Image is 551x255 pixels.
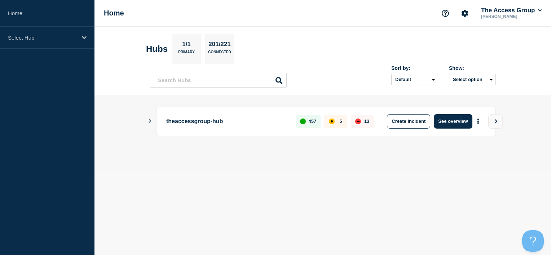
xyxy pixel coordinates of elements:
[391,65,438,71] div: Sort by:
[206,41,233,50] p: 201/221
[339,118,342,124] p: 5
[449,74,496,85] button: Select option
[300,118,306,124] div: up
[457,6,472,21] button: Account settings
[178,50,195,58] p: Primary
[329,118,335,124] div: affected
[522,230,544,252] iframe: Help Scout Beacon - Open
[355,118,361,124] div: down
[208,50,231,58] p: Connected
[473,115,483,128] button: More actions
[480,14,543,19] p: [PERSON_NAME]
[148,118,152,124] button: Show Connected Hubs
[150,73,287,88] input: Search Hubs
[391,74,438,85] select: Sort by
[309,118,317,124] p: 457
[180,41,194,50] p: 1/1
[387,114,430,129] button: Create incident
[488,114,503,129] button: View
[480,7,543,14] button: The Access Group
[449,65,496,71] div: Show:
[166,114,288,129] p: theaccessgroup-hub
[434,114,472,129] button: See overview
[8,35,77,41] p: Select Hub
[438,6,453,21] button: Support
[104,9,124,17] h1: Home
[146,44,168,54] h2: Hubs
[364,118,369,124] p: 13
